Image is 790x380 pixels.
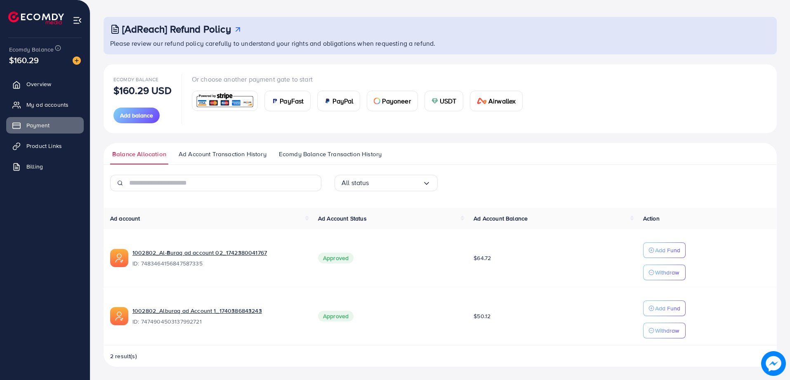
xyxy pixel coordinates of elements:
[6,138,84,154] a: Product Links
[192,91,258,111] a: card
[477,98,487,104] img: card
[424,91,464,111] a: cardUSDT
[318,214,367,223] span: Ad Account Status
[655,267,679,277] p: Withdraw
[192,74,530,84] p: Or choose another payment gate to start
[73,56,81,65] img: image
[271,98,278,104] img: card
[179,150,266,159] span: Ad Account Transaction History
[6,117,84,134] a: Payment
[643,265,686,280] button: Withdraw
[113,108,160,123] button: Add balance
[474,254,491,262] span: $64.72
[643,323,686,338] button: Withdraw
[26,101,68,109] span: My ad accounts
[761,351,786,376] img: image
[26,80,51,88] span: Overview
[113,76,158,83] span: Ecomdy Balance
[643,300,686,316] button: Add Fund
[132,317,305,326] span: ID: 7474904503137992721
[110,214,140,223] span: Ad account
[488,96,516,106] span: Airwallex
[26,142,62,150] span: Product Links
[9,45,54,54] span: Ecomdy Balance
[279,150,382,159] span: Ecomdy Balance Transaction History
[132,307,305,315] a: 1002802_Alburaq ad Account 1_1740386843243
[132,307,305,326] div: <span class='underline'>1002802_Alburaq ad Account 1_1740386843243</span></br>7474904503137992721
[26,121,50,129] span: Payment
[73,16,82,25] img: menu
[132,249,305,257] a: 1002802_Al-Buraq ad account 02_1742380041767
[655,326,679,335] p: Withdraw
[440,96,457,106] span: USDT
[8,12,64,24] img: logo
[110,352,137,360] span: 2 result(s)
[26,162,43,171] span: Billing
[342,176,369,189] span: All status
[122,23,231,35] h3: [AdReach] Refund Policy
[9,54,39,66] span: $160.29
[367,91,417,111] a: cardPayoneer
[110,38,772,48] p: Please review our refund policy carefully to understand your rights and obligations when requesti...
[374,98,380,104] img: card
[655,303,680,313] p: Add Fund
[110,249,128,267] img: ic-ads-acc.e4c84228.svg
[110,307,128,325] img: ic-ads-acc.e4c84228.svg
[195,92,255,110] img: card
[132,249,305,267] div: <span class='underline'>1002802_Al-Buraq ad account 02_1742380041767</span></br>7483464156847587335
[655,245,680,255] p: Add Fund
[317,91,360,111] a: cardPayPal
[369,176,422,189] input: Search for option
[264,91,311,111] a: cardPayFast
[6,96,84,113] a: My ad accounts
[318,253,354,263] span: Approved
[470,91,523,111] a: cardAirwallex
[335,175,438,191] div: Search for option
[318,311,354,321] span: Approved
[643,242,686,258] button: Add Fund
[382,96,410,106] span: Payoneer
[112,150,166,159] span: Balance Allocation
[474,214,528,223] span: Ad Account Balance
[6,158,84,175] a: Billing
[324,98,331,104] img: card
[333,96,353,106] span: PayPal
[643,214,660,223] span: Action
[132,259,305,267] span: ID: 7483464156847587335
[280,96,304,106] span: PayFast
[432,98,438,104] img: card
[6,76,84,92] a: Overview
[113,85,172,95] p: $160.29 USD
[474,312,491,320] span: $50.12
[120,111,153,120] span: Add balance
